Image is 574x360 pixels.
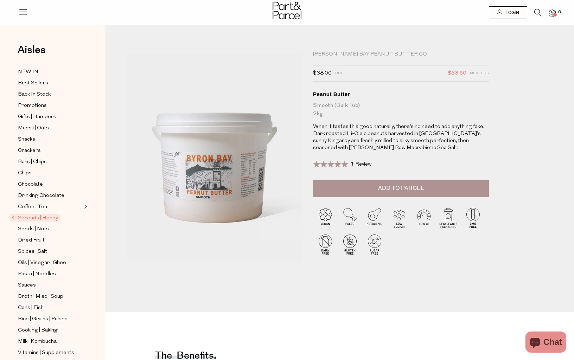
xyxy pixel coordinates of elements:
[18,259,66,267] span: Oils | Vinegar | Ghee
[18,304,44,312] span: Cans | Fish
[18,102,47,110] span: Promotions
[387,205,412,230] img: P_P-ICONS-Live_Bec_V11_Low_Sodium.svg
[18,191,82,200] a: Drinking Chocolate
[18,180,43,189] span: Chocolate
[436,205,461,230] img: P_P-ICONS-Live_Bec_V11_Recyclable_Packaging.svg
[18,270,56,278] span: Pasta | Noodles
[18,247,82,256] a: Spices | Salt
[335,69,343,78] span: RRP
[18,169,32,178] span: Chips
[18,292,63,301] span: Broth | Miso | Soup
[313,51,489,58] div: [PERSON_NAME] Bay Peanut Butter Co
[338,232,362,257] img: P_P-ICONS-Live_Bec_V11_Gluten_Free.svg
[461,205,485,230] img: P_P-ICONS-Live_Bec_V11_GMO_Free.svg
[556,9,563,15] span: 0
[313,232,338,257] img: P_P-ICONS-Live_Bec_V11_Dairy_Free.svg
[313,180,489,197] button: Add to Parcel
[18,180,82,189] a: Chocolate
[362,205,387,230] img: P_P-ICONS-Live_Bec_V11_Ketogenic.svg
[448,69,466,78] span: $33.60
[378,184,424,192] span: Add to Parcel
[18,303,82,312] a: Cans | Fish
[523,332,568,354] inbox-online-store-chat: Shopify online store chat
[12,214,82,222] a: Spreads | Honey
[18,337,82,346] a: Milk | Kombucha
[18,326,82,335] a: Cooking | Baking
[313,205,338,230] img: P_P-ICONS-Live_Bec_V11_Vegan.svg
[18,101,82,110] a: Promotions
[313,101,489,118] div: Smooth (Bulk Tub) 2kg
[18,124,82,133] a: Muesli | Oats
[18,45,46,62] a: Aisles
[18,337,57,346] span: Milk | Kombucha
[504,10,519,16] span: Login
[362,232,387,257] img: P_P-ICONS-Live_Bec_V11_Sugar_Free.svg
[18,158,47,166] span: Bars | Chips
[18,236,82,245] a: Dried Fruit
[18,326,58,335] span: Cooking | Baking
[18,349,74,357] span: Vitamins | Supplements
[18,135,35,144] span: Snacks
[155,354,216,359] h4: The benefits.
[412,205,436,230] img: P_P-ICONS-Live_Bec_V11_Low_Gi.svg
[313,91,489,98] div: Peanut Butter
[18,192,64,200] span: Drinking Chocolate
[18,146,82,155] a: Crackers
[18,315,82,323] a: Rice | Grains | Pulses
[549,9,556,17] a: 0
[18,79,82,88] a: Best Sellers
[18,225,82,233] a: Seeds | Nuts
[313,69,332,78] span: $38.00
[18,281,82,290] a: Sauces
[18,157,82,166] a: Bars | Chips
[10,214,60,221] span: Spreads | Honey
[351,162,371,167] span: 1 Review
[489,6,527,19] a: Login
[470,69,489,78] span: Members
[18,203,47,211] span: Coffee | Tea
[18,124,49,133] span: Muesli | Oats
[18,236,45,245] span: Dried Fruit
[338,205,362,230] img: P_P-ICONS-Live_Bec_V11_Paleo.svg
[18,147,41,155] span: Crackers
[82,202,87,211] button: Expand/Collapse Coffee | Tea
[273,2,301,19] img: Part&Parcel
[18,112,82,121] a: Gifts | Hampers
[18,90,51,99] span: Back In Stock
[18,113,56,121] span: Gifts | Hampers
[18,42,46,58] span: Aisles
[18,68,38,76] span: NEW IN
[18,281,36,290] span: Sauces
[18,90,82,99] a: Back In Stock
[18,247,47,256] span: Spices | Salt
[18,292,82,301] a: Broth | Miso | Soup
[127,53,302,261] img: Peanut Butter
[313,123,489,152] p: When it tastes this good naturally, there’s no need to add anything fake. Dark roasted Hi-Oleic p...
[18,348,82,357] a: Vitamins | Supplements
[18,169,82,178] a: Chips
[18,202,82,211] a: Coffee | Tea
[18,79,48,88] span: Best Sellers
[18,315,68,323] span: Rice | Grains | Pulses
[18,225,49,233] span: Seeds | Nuts
[18,270,82,278] a: Pasta | Noodles
[18,67,82,76] a: NEW IN
[18,258,82,267] a: Oils | Vinegar | Ghee
[18,135,82,144] a: Snacks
